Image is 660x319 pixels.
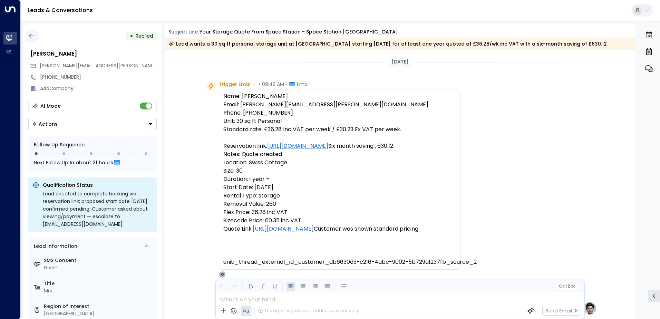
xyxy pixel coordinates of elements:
div: Lead wants a 30 sq ft personal storage unit at [GEOGRAPHIC_DATA] starting [DATE] for at least one... [168,40,607,47]
span: In about 21 hours [70,159,113,166]
div: O [219,271,226,278]
span: | [565,284,567,289]
div: Your storage quote from Space Station - Space Station [GEOGRAPHIC_DATA] [200,28,398,36]
span: • [259,81,260,88]
span: Trigger Email [219,81,252,88]
div: [PHONE_NUMBER] [40,74,157,81]
label: Title [44,280,154,287]
span: Subject Line: [168,28,199,35]
div: [DATE] [389,57,411,67]
div: The agent signature is added automatically [258,308,359,314]
label: Region of Interest [44,303,154,310]
p: Qualification Status [43,182,153,188]
div: Lead directed to complete booking via reservation link; proposed start date [DATE] confirmed pend... [43,190,153,228]
div: Mrs [44,287,154,294]
div: [PERSON_NAME] [30,50,157,58]
span: bessie.kitto@gmail.com [40,62,157,69]
span: Email [297,81,310,88]
div: Given [44,264,154,271]
button: Redo [230,282,239,291]
div: Actions [32,121,58,127]
a: [URL][DOMAIN_NAME] [253,225,314,233]
div: Next Follow Up: [34,159,151,166]
div: AI Mode [40,103,61,109]
div: [GEOGRAPHIC_DATA] [44,310,154,317]
div: • [130,30,133,42]
span: [PERSON_NAME][EMAIL_ADDRESS][PERSON_NAME][DOMAIN_NAME] [40,62,195,69]
label: SMS Consent [44,257,154,264]
div: Follow Up Sequence [34,141,151,148]
pre: Name: [PERSON_NAME] Email: [PERSON_NAME][EMAIL_ADDRESS][PERSON_NAME][DOMAIN_NAME] Phone: [PHONE_N... [223,92,456,266]
span: 09:42 AM [262,81,284,88]
a: [URL][DOMAIN_NAME] [267,142,328,150]
span: • [286,81,288,88]
span: • [253,81,255,88]
div: AddCompany [40,85,157,92]
span: Replied [136,32,153,39]
button: Undo [218,282,226,291]
button: Actions [28,118,157,130]
button: Cc|Bcc [556,283,578,290]
div: Button group with a nested menu [28,118,157,130]
a: Leads & Conversations [28,6,93,14]
span: Cc Bcc [559,284,575,289]
img: profile-logo.png [583,301,597,315]
div: Lead Information [31,243,77,250]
